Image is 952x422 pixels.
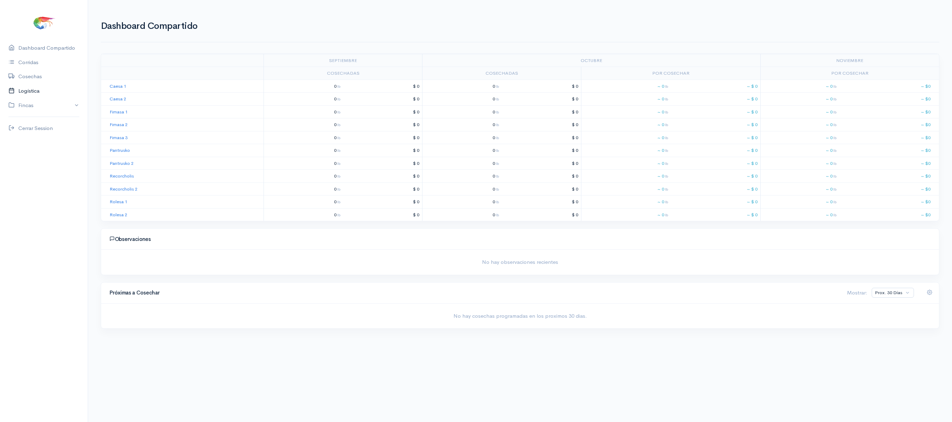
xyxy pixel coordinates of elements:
[337,148,340,153] span: lb
[110,236,931,242] h4: Observaciones
[110,122,128,128] a: Fimasa 2
[264,131,343,144] td: 0
[496,110,499,114] span: lb
[581,157,671,170] td: ~ 0
[760,105,839,118] td: ~ 0
[833,212,836,217] span: lb
[337,187,340,192] span: lb
[502,208,581,221] td: $ 0
[101,21,939,31] h1: Dashboard Compartido
[502,105,581,118] td: $ 0
[833,84,836,89] span: lb
[110,147,130,153] a: Pantrusko
[581,118,671,131] td: ~ 0
[833,148,836,153] span: lb
[502,144,581,157] td: $ 0
[502,157,581,170] td: $ 0
[343,182,422,196] td: $ 0
[760,196,839,209] td: ~ 0
[496,135,499,140] span: lb
[496,97,499,101] span: lb
[839,131,939,144] td: ~ $0
[422,144,502,157] td: 0
[422,170,502,183] td: 0
[502,93,581,106] td: $ 0
[839,105,939,118] td: ~ $0
[833,122,836,127] span: lb
[581,105,671,118] td: ~ 0
[110,173,134,179] a: Recorcholis
[337,135,340,140] span: lb
[671,182,760,196] td: ~ $ 0
[343,131,422,144] td: $ 0
[264,208,343,221] td: 0
[671,170,760,183] td: ~ $ 0
[839,182,939,196] td: ~ $0
[502,196,581,209] td: $ 0
[760,157,839,170] td: ~ 0
[337,97,340,101] span: lb
[264,182,343,196] td: 0
[264,196,343,209] td: 0
[833,110,836,114] span: lb
[110,212,127,218] a: Rolesa 2
[343,105,422,118] td: $ 0
[665,199,668,204] span: lb
[496,161,499,166] span: lb
[101,304,939,329] div: No hay cosechas programadas en los proximos 30 dias.
[760,208,839,221] td: ~ 0
[496,174,499,179] span: lb
[760,67,939,80] td: Por Cosechar
[665,84,668,89] span: lb
[833,135,836,140] span: lb
[264,67,422,80] td: Cosechadas
[343,170,422,183] td: $ 0
[110,160,134,166] a: Pantrusko 2
[422,208,502,221] td: 0
[833,161,836,166] span: lb
[671,144,760,157] td: ~ $ 0
[422,105,502,118] td: 0
[665,161,668,166] span: lb
[422,93,502,106] td: 0
[839,170,939,183] td: ~ $0
[264,80,343,93] td: 0
[671,93,760,106] td: ~ $ 0
[105,258,935,266] span: No hay observaciones recientes
[110,109,128,115] a: Fimasa 1
[839,118,939,131] td: ~ $0
[839,208,939,221] td: ~ $0
[343,93,422,106] td: $ 0
[665,110,668,114] span: lb
[671,131,760,144] td: ~ $ 0
[839,80,939,93] td: ~ $0
[422,67,581,80] td: Cosechadas
[496,122,499,127] span: lb
[833,187,836,192] span: lb
[671,196,760,209] td: ~ $ 0
[839,144,939,157] td: ~ $0
[264,105,343,118] td: 0
[343,80,422,93] td: $ 0
[760,54,939,67] td: noviembre
[496,148,499,153] span: lb
[581,144,671,157] td: ~ 0
[502,118,581,131] td: $ 0
[496,187,499,192] span: lb
[422,80,502,93] td: 0
[581,208,671,221] td: ~ 0
[502,182,581,196] td: $ 0
[110,83,126,89] a: Caesa 1
[581,131,671,144] td: ~ 0
[671,80,760,93] td: ~ $ 0
[839,157,939,170] td: ~ $0
[665,212,668,217] span: lb
[581,170,671,183] td: ~ 0
[843,289,867,297] div: Mostrar:
[671,157,760,170] td: ~ $ 0
[760,144,839,157] td: ~ 0
[833,97,836,101] span: lb
[343,118,422,131] td: $ 0
[343,144,422,157] td: $ 0
[665,187,668,192] span: lb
